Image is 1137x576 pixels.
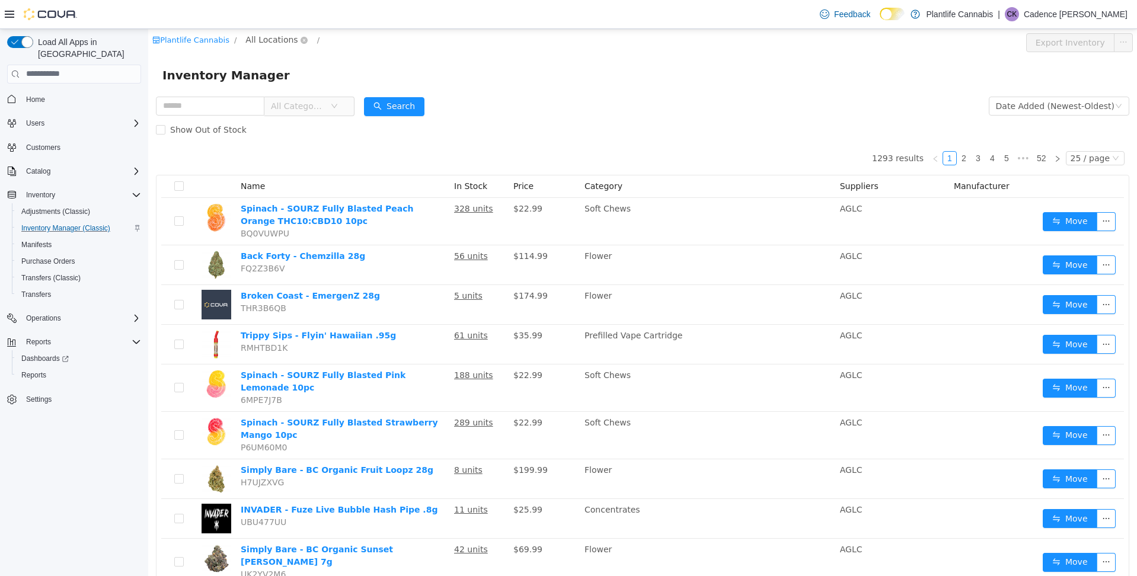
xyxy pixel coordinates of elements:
button: Export Inventory [878,4,966,23]
a: Customers [21,140,65,155]
a: Adjustments (Classic) [17,204,95,219]
button: icon: ellipsis [948,440,967,459]
u: 328 units [306,175,345,184]
u: 289 units [306,389,345,398]
span: ••• [865,122,884,136]
a: Trippy Sips - Flyin' Hawaiian .95g [92,302,248,311]
span: Reports [26,337,51,347]
button: icon: swapMove [895,524,949,543]
td: Flower [432,256,687,296]
button: Manifests [12,236,146,253]
a: Manifests [17,238,56,252]
span: Adjustments (Classic) [21,207,90,216]
button: icon: ellipsis [948,397,967,416]
span: Transfers (Classic) [21,273,81,283]
button: icon: ellipsis [948,266,967,285]
p: Cadence [PERSON_NAME] [1024,7,1128,21]
span: Suppliers [692,152,730,162]
button: icon: ellipsis [948,524,967,543]
button: icon: searchSearch [216,68,276,87]
button: Transfers [12,286,146,303]
span: $22.99 [365,389,394,398]
i: icon: down [967,73,974,82]
span: UK2YV2M6 [92,540,138,550]
img: Spinach - SOURZ Fully Blasted Peach Orange THC10:CBD10 10pc hero shot [53,174,83,203]
span: $35.99 [365,302,394,311]
li: Previous Page [780,122,794,136]
button: Inventory Manager (Classic) [12,220,146,236]
span: 6MPE7J7B [92,366,134,376]
button: Catalog [21,164,55,178]
td: Flower [432,510,687,557]
a: 2 [809,123,822,136]
span: AGLC [692,175,714,184]
button: icon: ellipsis [948,183,967,202]
a: Simply Bare - BC Organic Sunset [PERSON_NAME] 7g [92,516,245,537]
span: AGLC [692,262,714,271]
span: Reports [17,368,141,382]
span: $69.99 [365,516,394,525]
span: $22.99 [365,175,394,184]
li: 3 [823,122,837,136]
button: Users [21,116,49,130]
a: Simply Bare - BC Organic Fruit Loopz 28g [92,436,285,446]
button: Settings [2,391,146,408]
button: icon: ellipsis [966,4,985,23]
a: Inventory Manager (Classic) [17,221,115,235]
span: Transfers [21,290,51,299]
a: Dashboards [12,350,146,367]
img: Cova [24,8,77,20]
a: Broken Coast - EmergenZ 28g [92,262,232,271]
button: Reports [12,367,146,383]
nav: Complex example [7,86,141,439]
span: / [86,7,88,15]
span: Name [92,152,117,162]
span: Dashboards [21,354,69,363]
u: 56 units [306,222,340,232]
span: RMHTBD1K [92,314,139,324]
span: AGLC [692,436,714,446]
i: icon: right [906,126,913,133]
a: 3 [823,123,836,136]
input: Dark Mode [880,8,905,20]
span: Load All Apps in [GEOGRAPHIC_DATA] [33,36,141,60]
button: icon: swapMove [895,480,949,499]
span: Catalog [26,167,50,176]
span: P6UM60M0 [92,414,139,423]
span: Reports [21,335,141,349]
button: Users [2,115,146,132]
span: $25.99 [365,476,394,485]
span: AGLC [692,302,714,311]
span: $199.99 [365,436,400,446]
span: / [169,7,171,15]
p: Plantlife Cannabis [926,7,993,21]
span: Home [26,95,45,104]
span: Manifests [21,240,52,249]
span: In Stock [306,152,339,162]
span: BQ0VUWPU [92,200,141,209]
li: 4 [837,122,851,136]
td: Soft Chews [432,169,687,216]
li: 52 [884,122,902,136]
button: icon: swapMove [895,226,949,245]
span: Price [365,152,385,162]
span: AGLC [692,516,714,525]
span: Manifests [17,238,141,252]
span: Transfers [17,287,141,302]
span: Operations [26,313,61,323]
a: 5 [852,123,865,136]
button: Home [2,91,146,108]
button: Customers [2,139,146,156]
li: Next 5 Pages [865,122,884,136]
button: Reports [2,334,146,350]
img: Trippy Sips - Flyin' Hawaiian .95g hero shot [53,300,83,330]
a: INVADER - Fuze Live Bubble Hash Pipe .8g [92,476,289,485]
button: Reports [21,335,56,349]
a: Home [21,92,50,107]
span: Users [26,119,44,128]
span: Dashboards [17,351,141,366]
span: Purchase Orders [17,254,141,268]
a: Dashboards [17,351,74,366]
div: Cadence Klein [1005,7,1019,21]
a: 1 [795,123,808,136]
